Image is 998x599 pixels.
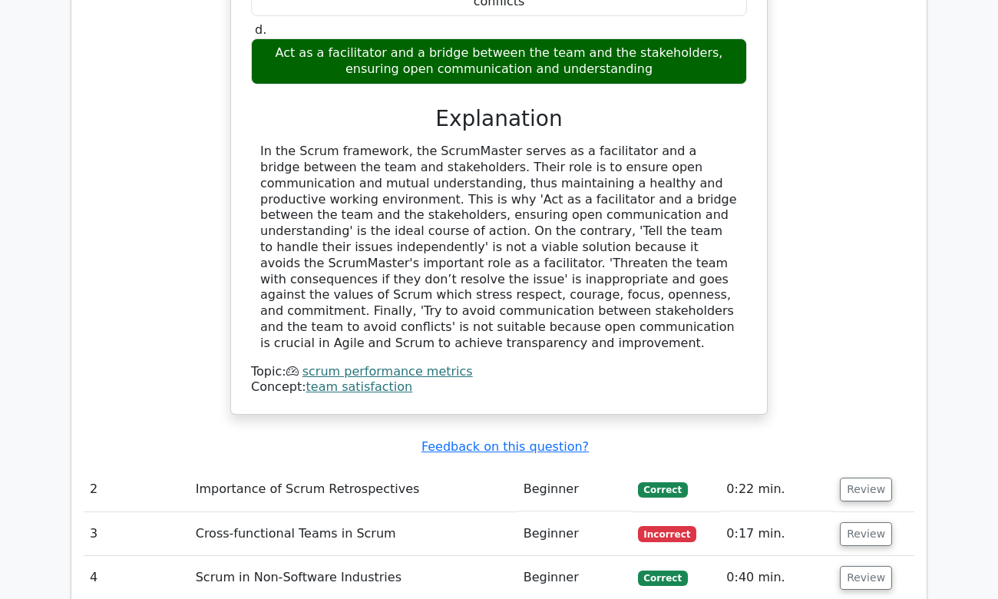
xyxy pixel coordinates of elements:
[84,468,190,511] td: 2
[638,482,688,498] span: Correct
[517,468,632,511] td: Beginner
[421,439,589,454] a: Feedback on this question?
[251,379,747,395] div: Concept:
[260,144,738,351] div: In the Scrum framework, the ScrumMaster serves as a facilitator and a bridge between the team and...
[720,468,834,511] td: 0:22 min.
[840,478,892,501] button: Review
[840,566,892,590] button: Review
[251,364,747,380] div: Topic:
[638,571,688,586] span: Correct
[840,522,892,546] button: Review
[638,526,697,541] span: Incorrect
[84,512,190,556] td: 3
[306,379,413,394] a: team satisfaction
[302,364,473,379] a: scrum performance metrics
[251,38,747,84] div: Act as a facilitator and a bridge between the team and the stakeholders, ensuring open communicat...
[517,512,632,556] td: Beginner
[255,22,266,37] span: d.
[260,106,738,132] h3: Explanation
[190,468,517,511] td: Importance of Scrum Retrospectives
[190,512,517,556] td: Cross-functional Teams in Scrum
[720,512,834,556] td: 0:17 min.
